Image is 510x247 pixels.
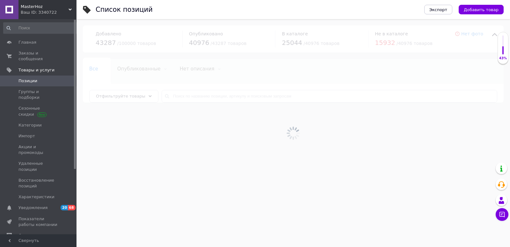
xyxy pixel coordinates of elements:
span: 20 [61,205,68,210]
span: Восстановление позиций [18,178,59,189]
span: Сезонные скидки [18,105,59,117]
div: Список позиций [96,6,153,13]
span: Характеристики [18,194,55,200]
span: Акции и промокоды [18,144,59,156]
span: Главная [18,40,36,45]
span: Добавить товар [464,7,499,12]
span: Отзывы [18,233,35,238]
button: Экспорт [424,5,452,14]
div: 43% [498,56,508,61]
span: MasterHoz [21,4,69,10]
button: Чат с покупателем [496,208,508,221]
button: Добавить товар [459,5,504,14]
span: Заказы и сообщения [18,50,59,62]
span: 68 [68,205,75,210]
input: Поиск [3,22,79,34]
span: Товары и услуги [18,67,55,73]
span: Категории [18,122,42,128]
span: Экспорт [429,7,447,12]
span: Позиции [18,78,37,84]
span: Импорт [18,133,35,139]
span: Уведомления [18,205,47,211]
div: Ваш ID: 3340722 [21,10,76,15]
span: Показатели работы компании [18,216,59,228]
span: Группы и подборки [18,89,59,100]
span: Удаленные позиции [18,161,59,172]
